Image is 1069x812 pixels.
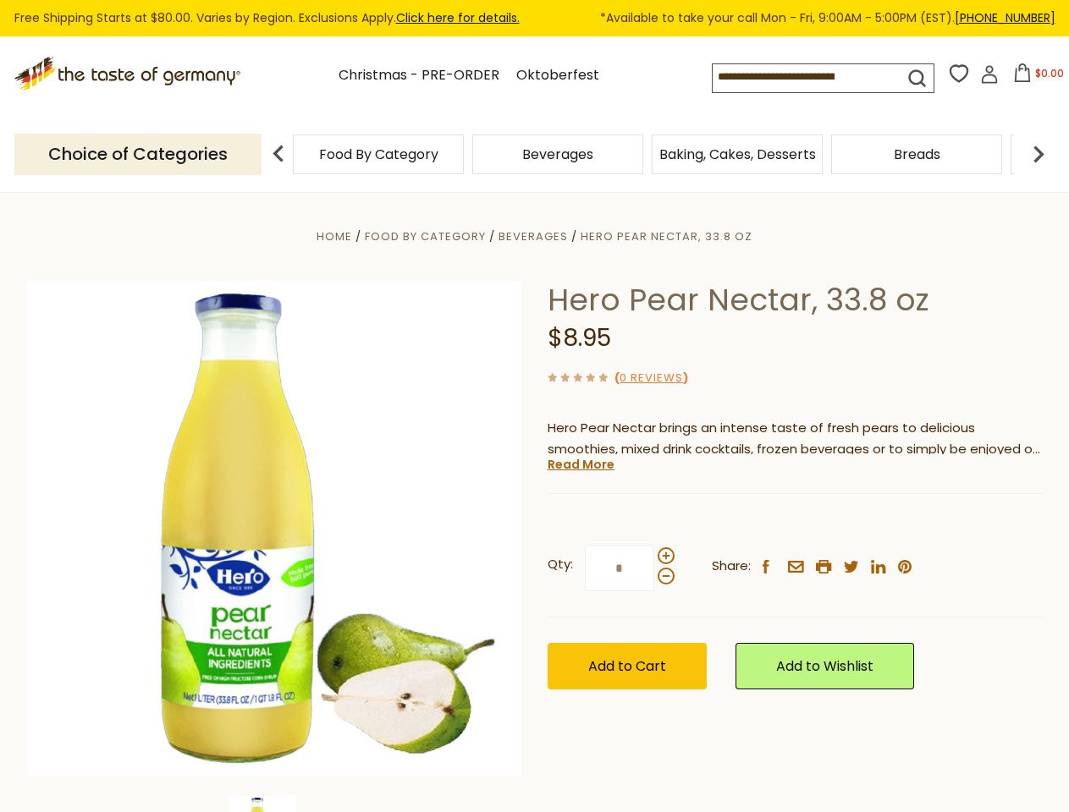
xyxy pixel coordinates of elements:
[548,643,707,689] button: Add to Cart
[396,9,520,26] a: Click here for details.
[522,148,593,161] a: Beverages
[712,556,751,577] span: Share:
[659,148,816,161] a: Baking, Cakes, Desserts
[27,281,522,776] img: Hero Pear Nectar, 33.8 oz
[1035,66,1064,80] span: $0.00
[581,228,752,244] a: Hero Pear Nectar, 33.8 oz
[614,370,688,386] span: ( )
[588,656,666,676] span: Add to Cart
[339,64,499,87] a: Christmas - PRE-ORDER
[620,370,683,387] a: 0 Reviews
[516,64,599,87] a: Oktoberfest
[365,228,486,244] a: Food By Category
[548,554,573,575] strong: Qty:
[548,456,614,473] a: Read More
[499,228,568,244] a: Beverages
[736,643,914,689] a: Add to Wishlist
[548,321,611,354] span: $8.95
[319,148,438,161] a: Food By Category
[548,418,1043,460] p: Hero Pear Nectar brings an intense taste of fresh pears to delicious smoothies, mixed drink cockt...
[585,545,654,591] input: Qty:
[262,137,295,171] img: previous arrow
[1022,137,1055,171] img: next arrow
[548,281,1043,319] h1: Hero Pear Nectar, 33.8 oz
[955,9,1055,26] a: [PHONE_NUMBER]
[600,8,1055,28] span: *Available to take your call Mon - Fri, 9:00AM - 5:00PM (EST).
[14,134,262,175] p: Choice of Categories
[317,228,352,244] a: Home
[894,148,940,161] a: Breads
[14,8,1055,28] div: Free Shipping Starts at $80.00. Varies by Region. Exclusions Apply.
